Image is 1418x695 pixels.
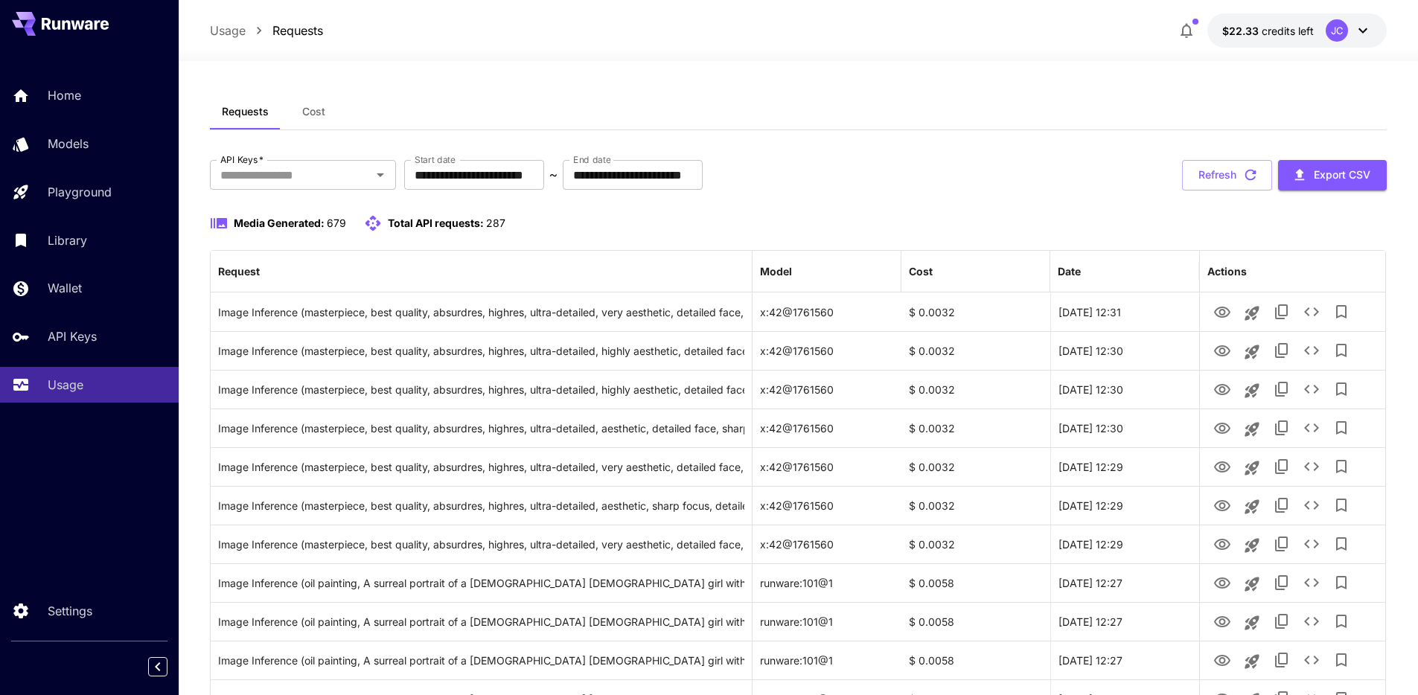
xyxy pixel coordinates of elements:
[272,22,323,39] p: Requests
[1267,374,1297,404] button: Copy TaskUUID
[1050,292,1199,331] div: 23 Sep, 2025 12:31
[1237,376,1267,406] button: Launch in playground
[1262,25,1314,37] span: credits left
[218,293,744,331] div: Click to copy prompt
[1207,490,1237,520] button: View
[753,486,901,525] div: x:42@1761560
[901,292,1050,331] div: $ 0.0032
[1297,452,1326,481] button: See details
[48,231,87,249] p: Library
[1326,606,1356,636] button: Add to library
[302,105,325,118] span: Cost
[753,525,901,563] div: x:42@1761560
[901,525,1050,563] div: $ 0.0032
[1297,490,1326,520] button: See details
[1297,645,1326,675] button: See details
[1267,336,1297,365] button: Copy TaskUUID
[753,641,901,679] div: runware:101@1
[218,487,744,525] div: Click to copy prompt
[1050,409,1199,447] div: 23 Sep, 2025 12:30
[1237,569,1267,599] button: Launch in playground
[549,166,558,184] p: ~
[218,371,744,409] div: Click to copy prompt
[415,153,456,166] label: Start date
[48,602,92,620] p: Settings
[218,641,744,679] div: Click to copy prompt
[218,409,744,447] div: Click to copy prompt
[1237,647,1267,676] button: Launch in playground
[1182,160,1272,190] button: Refresh
[1326,529,1356,559] button: Add to library
[1207,567,1237,598] button: View
[48,86,81,104] p: Home
[1050,370,1199,409] div: 23 Sep, 2025 12:30
[218,525,744,563] div: Click to copy prompt
[1326,297,1356,327] button: Add to library
[1326,490,1356,520] button: Add to library
[148,657,167,676] button: Collapse sidebar
[1297,297,1326,327] button: See details
[753,370,901,409] div: x:42@1761560
[909,265,933,278] div: Cost
[1207,412,1237,443] button: View
[234,217,325,229] span: Media Generated:
[1267,606,1297,636] button: Copy TaskUUID
[753,447,901,486] div: x:42@1761560
[1207,296,1237,327] button: View
[1297,568,1326,598] button: See details
[218,265,260,278] div: Request
[1297,413,1326,443] button: See details
[1050,486,1199,525] div: 23 Sep, 2025 12:29
[1207,451,1237,481] button: View
[220,153,264,166] label: API Keys
[1267,529,1297,559] button: Copy TaskUUID
[1058,265,1081,278] div: Date
[1237,298,1267,328] button: Launch in playground
[48,183,112,201] p: Playground
[1326,413,1356,443] button: Add to library
[901,331,1050,370] div: $ 0.0032
[1050,563,1199,602] div: 23 Sep, 2025 12:27
[1297,336,1326,365] button: See details
[218,448,744,486] div: Click to copy prompt
[159,653,179,680] div: Collapse sidebar
[486,217,505,229] span: 287
[1267,297,1297,327] button: Copy TaskUUID
[1222,25,1262,37] span: $22.33
[327,217,346,229] span: 679
[1237,337,1267,367] button: Launch in playground
[1237,453,1267,483] button: Launch in playground
[1326,374,1356,404] button: Add to library
[48,327,97,345] p: API Keys
[1326,336,1356,365] button: Add to library
[1326,645,1356,675] button: Add to library
[1050,602,1199,641] div: 23 Sep, 2025 12:27
[1267,568,1297,598] button: Copy TaskUUID
[1267,645,1297,675] button: Copy TaskUUID
[388,217,484,229] span: Total API requests:
[370,164,391,185] button: Open
[1326,452,1356,481] button: Add to library
[753,602,901,641] div: runware:101@1
[1207,606,1237,636] button: View
[1237,492,1267,522] button: Launch in playground
[1297,374,1326,404] button: See details
[1050,331,1199,370] div: 23 Sep, 2025 12:30
[753,331,901,370] div: x:42@1761560
[1207,528,1237,559] button: View
[1237,414,1267,444] button: Launch in playground
[218,332,744,370] div: Click to copy prompt
[1326,19,1348,42] div: JC
[753,409,901,447] div: x:42@1761560
[222,105,269,118] span: Requests
[48,376,83,394] p: Usage
[1267,452,1297,481] button: Copy TaskUUID
[753,563,901,602] div: runware:101@1
[901,602,1050,641] div: $ 0.0058
[210,22,323,39] nav: breadcrumb
[210,22,246,39] a: Usage
[901,563,1050,602] div: $ 0.0058
[1207,644,1237,675] button: View
[573,153,610,166] label: End date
